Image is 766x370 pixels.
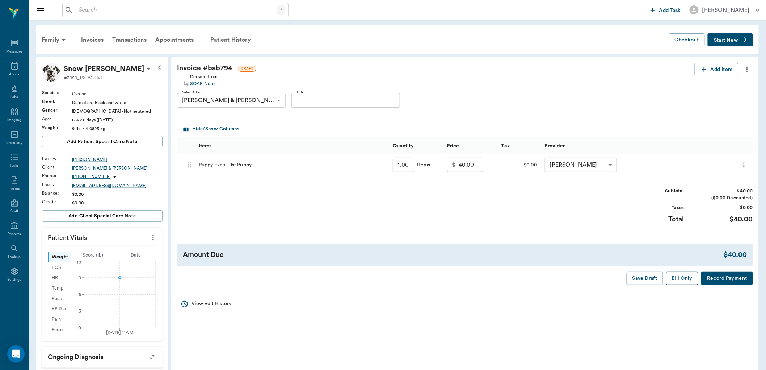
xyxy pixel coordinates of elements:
div: [PERSON_NAME] & [PERSON_NAME] [177,93,286,108]
div: Date [114,252,157,259]
p: #3050_P2 - ACTIVE [64,75,103,81]
div: Derived from [190,72,218,87]
label: Title [296,90,304,95]
div: Weight [48,252,71,262]
div: Total [630,214,684,225]
p: Patient Vitals [42,228,163,246]
div: Forms [9,186,20,191]
div: $0.00 [699,204,753,211]
p: Ongoing diagnosis [42,347,163,365]
div: Family [37,31,72,49]
a: Invoices [77,31,108,49]
button: Add Item [695,63,738,76]
div: Staff [10,209,18,214]
p: View Edit History [191,300,231,308]
div: Client : [42,164,72,170]
div: Age : [42,116,72,122]
tspan: [DATE] 11AM [106,330,134,335]
div: / [277,5,285,15]
div: HR [48,273,71,283]
div: Puppy Exam - 1st Puppy [195,154,389,176]
div: Inventory [6,140,22,146]
div: ($0.00 Discounted) [699,195,753,201]
div: Snow Wommack [64,63,144,75]
a: SOAP Note [190,80,218,87]
span: Add patient Special Care Note [67,138,137,146]
a: [PERSON_NAME] & [PERSON_NAME] [72,165,163,171]
div: $0.00 [72,191,163,198]
div: Settings [7,277,22,283]
div: Taxes [630,204,684,211]
button: Record Payment [701,272,753,285]
button: more [147,231,159,244]
div: Phone : [42,172,72,179]
tspan: 9 [79,275,81,280]
p: Snow [PERSON_NAME] [64,63,144,75]
div: Lookup [8,254,21,260]
button: Checkout [669,33,705,47]
div: Provider [545,136,565,156]
button: Add patient Special Care Note [42,136,163,147]
div: Email : [42,181,72,188]
div: $40.00 [724,250,747,260]
div: Weight : [42,124,72,131]
div: $0.00 [498,154,541,176]
div: Credit : [42,199,72,205]
button: Bill Only [666,272,699,285]
tspan: 3 [79,309,81,313]
div: 9 lbs / 4.0823 kg [72,125,163,132]
div: Messages [6,49,23,54]
button: more [741,63,753,75]
div: Labs [10,95,18,100]
div: Items [199,136,212,156]
div: Tasks [10,163,19,169]
label: Select Client [182,90,203,95]
div: Reports [8,232,21,237]
div: [PERSON_NAME] [702,6,750,14]
a: Patient History [206,31,255,49]
div: Tax [501,136,510,156]
tspan: 6 [79,292,81,297]
button: Start New [708,33,753,47]
div: Items [195,138,389,154]
div: BP Dia [48,304,71,315]
button: Add Task [648,3,684,17]
div: Breed : [42,98,72,105]
div: Quantity [393,136,414,156]
div: Canine [72,91,163,97]
div: Subtotal [630,188,684,195]
div: Price [447,136,459,156]
div: Score ( lb ) [71,252,114,259]
tspan: 12 [77,261,81,265]
div: Transactions [108,31,151,49]
button: Save Draft [627,272,663,285]
div: Amount Due [183,250,724,260]
div: Temp [48,283,71,294]
a: [PERSON_NAME] [72,156,163,163]
input: Search [76,5,277,15]
button: more [738,159,749,171]
button: Close drawer [33,3,48,17]
div: $40.00 [699,188,753,195]
div: Family : [42,155,72,162]
p: $ [452,161,456,169]
div: Perio [48,325,71,335]
button: [PERSON_NAME] [684,3,766,17]
button: Add client Special Care Note [42,210,163,222]
p: [PHONE_NUMBER] [72,174,110,180]
input: 0.00 [459,158,483,172]
div: Items [414,161,430,169]
span: Add client Special Care Note [68,212,136,220]
div: Dalmatian, Black and white [72,99,163,106]
button: Select columns [182,124,241,135]
div: Appointments [151,31,198,49]
a: [EMAIL_ADDRESS][DOMAIN_NAME] [72,182,163,189]
div: Quantity [389,138,443,154]
div: BCS [48,262,71,273]
div: $40.00 [699,214,753,225]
